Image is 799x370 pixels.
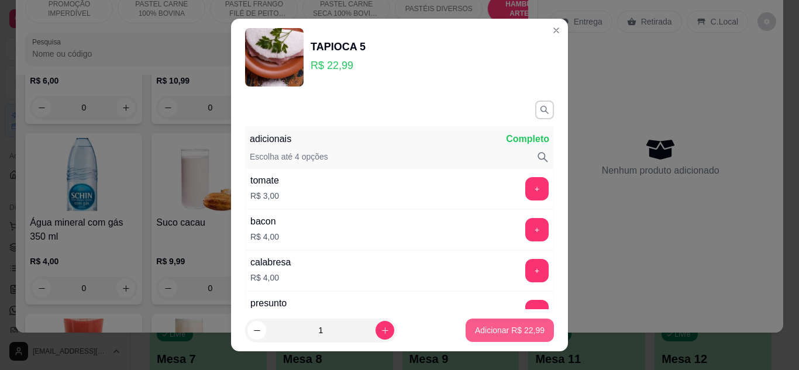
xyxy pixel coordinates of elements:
[525,218,549,241] button: add
[525,300,549,323] button: add
[250,190,279,202] p: R$ 3,00
[250,215,279,229] div: bacon
[506,132,549,146] p: Completo
[250,272,291,283] p: R$ 4,00
[475,324,545,336] p: Adicionar R$ 22,99
[376,321,394,340] button: increase-product-quantity
[250,174,279,188] div: tomate
[311,57,366,74] p: R$ 22,99
[547,21,566,40] button: Close
[311,39,366,55] div: TAPIOCA 5
[245,28,304,87] img: product-image
[250,255,291,269] div: calabresa
[466,319,554,342] button: Adicionar R$ 22,99
[525,259,549,282] button: add
[250,231,279,243] p: R$ 4,00
[525,177,549,200] button: add
[250,132,291,146] p: adicionais
[250,296,287,310] div: presunto
[247,321,266,340] button: decrease-product-quantity
[250,151,328,164] p: Escolha até 4 opções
